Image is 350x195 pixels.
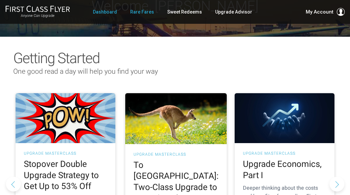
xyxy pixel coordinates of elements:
[13,67,158,75] span: One good read a day will help you find your way
[13,50,99,67] span: Getting Started
[243,151,326,155] h3: UPGRADE MASTERCLASS
[134,152,218,156] h3: UPGRADE MASTERCLASS
[243,159,326,181] h2: Upgrade Economics, Part I
[24,159,107,192] h2: Stopover Double Upgrade Strategy to Get Up to 53% Off
[167,6,202,18] a: Sweet Redeems
[6,176,21,191] button: Previous slide
[215,6,252,18] a: Upgrade Advisor
[5,5,70,19] a: First Class FlyerAnyone Can Upgrade
[130,6,154,18] a: Rare Fares
[306,8,345,16] button: My Account
[24,151,107,155] h3: UPGRADE MASTERCLASS
[5,5,70,12] img: First Class Flyer
[93,6,117,18] a: Dashboard
[330,176,344,191] button: Next slide
[306,8,333,16] span: My Account
[5,14,70,18] small: Anyone Can Upgrade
